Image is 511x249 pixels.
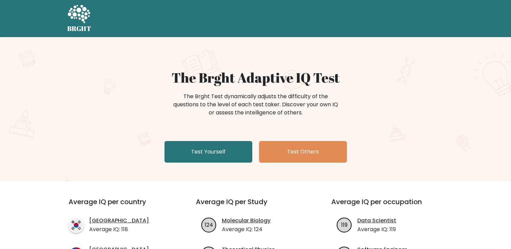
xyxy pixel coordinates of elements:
h5: BRGHT [67,25,92,33]
p: Average IQ: 119 [357,225,396,233]
p: Average IQ: 118 [89,225,149,233]
h3: Average IQ per occupation [331,198,451,214]
a: Test Others [259,141,347,163]
a: Molecular Biology [222,217,271,225]
text: 124 [205,221,213,228]
a: [GEOGRAPHIC_DATA] [89,217,149,225]
a: BRGHT [67,3,92,34]
div: The Brght Test dynamically adjusts the difficulty of the questions to the level of each test take... [171,92,340,117]
h3: Average IQ per country [69,198,172,214]
p: Average IQ: 124 [222,225,271,233]
h1: The Brght Adaptive IQ Test [91,70,420,86]
h3: Average IQ per Study [196,198,315,214]
a: Data Scientist [357,217,396,225]
img: country [69,218,84,233]
a: Test Yourself [164,141,252,163]
text: 119 [341,221,348,228]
